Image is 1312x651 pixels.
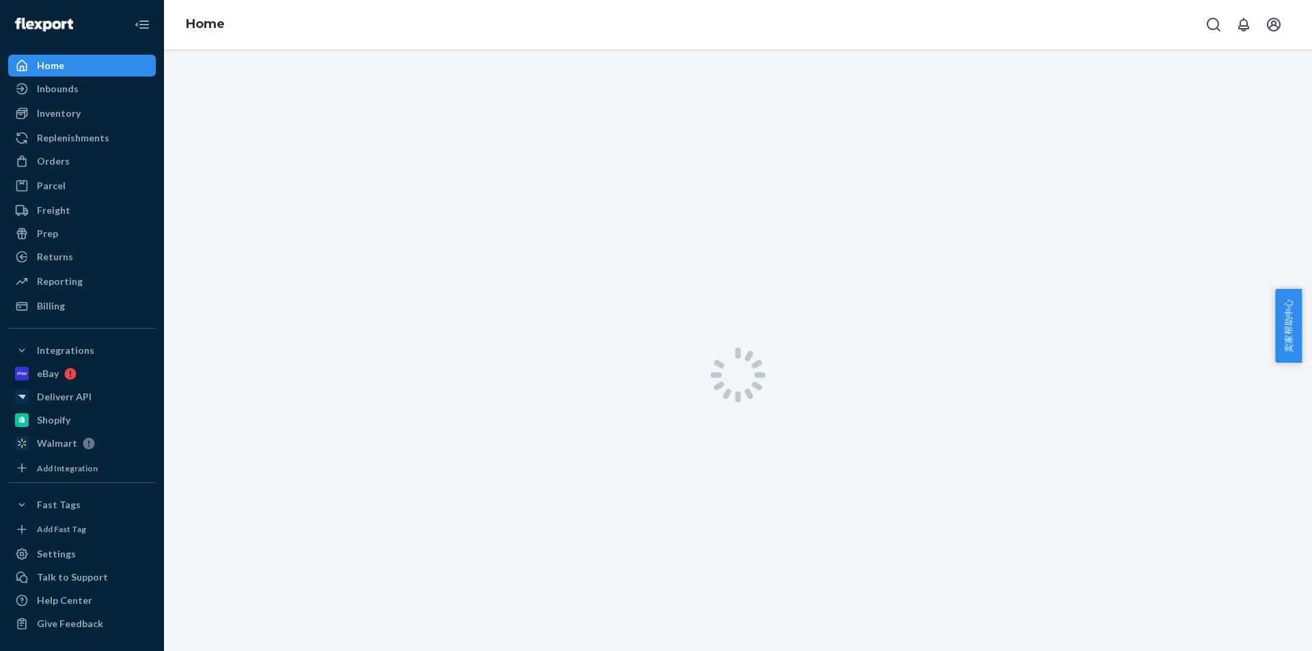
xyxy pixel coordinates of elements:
div: Returns [37,250,73,264]
button: Integrations [8,340,156,361]
div: Orders [37,154,70,168]
div: Reporting [37,275,83,288]
a: Orders [8,150,156,172]
a: Prep [8,223,156,245]
a: Talk to Support [8,566,156,588]
a: Reporting [8,271,156,292]
div: Give Feedback [37,617,103,631]
div: Inventory [37,107,81,120]
div: Home [37,59,64,72]
a: Home [8,55,156,77]
a: Billing [8,295,156,317]
a: Add Fast Tag [8,521,156,538]
div: Parcel [37,179,66,193]
a: Returns [8,246,156,268]
button: Give Feedback [8,613,156,635]
ol: breadcrumbs [175,5,236,44]
a: Walmart [8,432,156,454]
a: Inventory [8,102,156,124]
div: Fast Tags [37,498,81,512]
div: Walmart [37,437,77,450]
div: Inbounds [37,82,79,96]
button: 卖家帮助中心 [1275,289,1302,363]
a: Settings [8,543,156,565]
div: Replenishments [37,131,109,145]
div: Billing [37,299,65,313]
div: Add Integration [37,462,98,474]
a: Shopify [8,409,156,431]
div: Freight [37,204,70,217]
button: Open notifications [1230,11,1257,38]
a: Freight [8,199,156,221]
img: Flexport logo [15,18,73,31]
div: Integrations [37,344,94,357]
a: Home [186,16,225,31]
button: Open account menu [1260,11,1287,38]
div: Help Center [37,594,92,607]
a: Add Integration [8,460,156,477]
div: Talk to Support [37,570,108,584]
div: Prep [37,227,58,240]
a: Replenishments [8,127,156,149]
a: Deliverr API [8,386,156,408]
div: eBay [37,367,59,380]
a: Help Center [8,590,156,611]
div: Shopify [37,413,70,427]
a: Parcel [8,175,156,197]
a: Inbounds [8,78,156,100]
div: Add Fast Tag [37,523,86,535]
a: eBay [8,363,156,385]
button: Fast Tags [8,494,156,516]
button: Close Navigation [128,11,156,38]
div: Deliverr API [37,390,92,404]
div: Settings [37,547,76,561]
button: Open Search Box [1200,11,1227,38]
